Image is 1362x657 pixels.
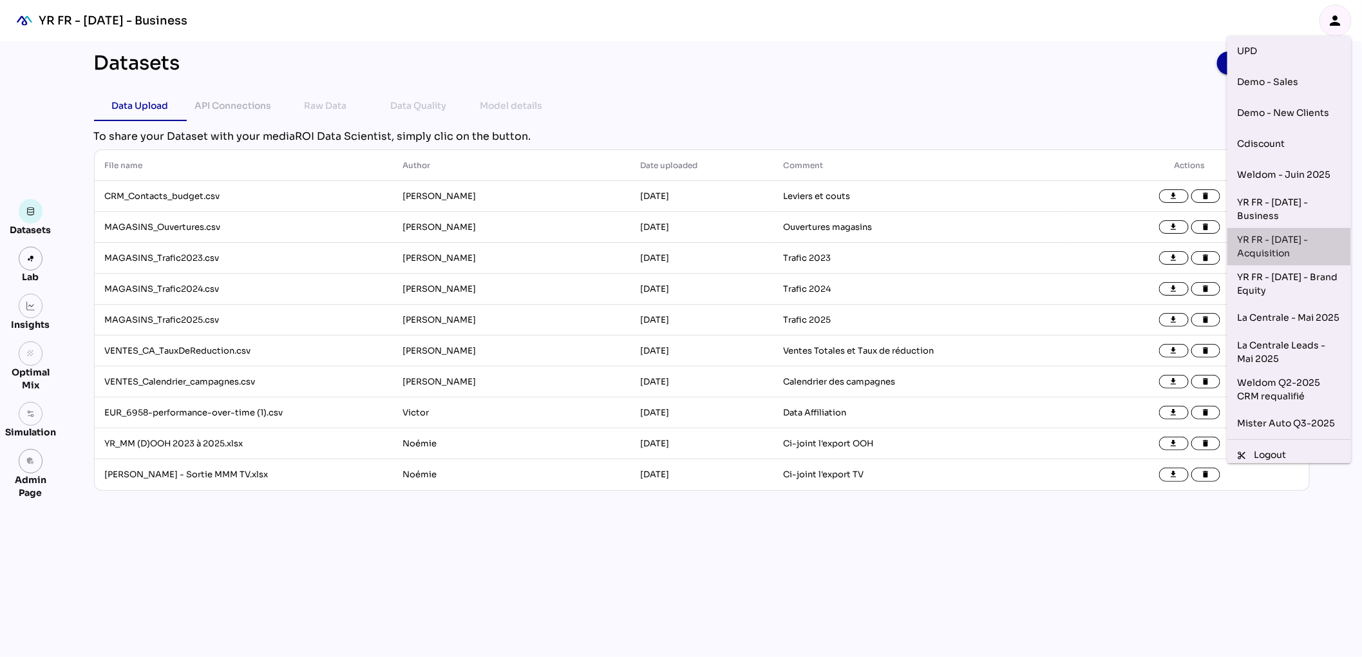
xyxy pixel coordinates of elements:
td: [DATE] [630,336,773,367]
div: La Centrale Leads - Mai 2025 [1238,339,1341,366]
i: delete [1202,223,1211,232]
th: Date uploaded [630,150,773,181]
div: Data Quality [390,98,446,113]
i: delete [1202,285,1211,294]
td: MAGASINS_Trafic2024.csv [95,274,392,305]
img: graph.svg [26,301,35,310]
div: YR FR - [DATE] - Brand Equity [1238,271,1341,298]
td: Trafic 2023 [773,243,1070,274]
th: File name [95,150,392,181]
div: La Centrale - Mai 2025 [1238,308,1341,328]
td: Trafic 2024 [773,274,1070,305]
div: Demo - New Clients [1238,103,1341,124]
div: Datasets [94,52,180,75]
i: file_download [1169,470,1178,479]
td: [DATE] [630,428,773,459]
i: delete [1202,316,1211,325]
i: admin_panel_settings [26,457,35,466]
td: [PERSON_NAME] [392,212,630,243]
td: MAGASINS_Ouvertures.csv [95,212,392,243]
div: Demo - Sales [1238,72,1341,93]
td: [DATE] [630,243,773,274]
td: YR_MM (D)OOH 2023 à 2025.xlsx [95,428,392,459]
td: [DATE] [630,212,773,243]
td: [PERSON_NAME] - Sortie MMM TV.xlsx [95,459,392,490]
i: file_download [1169,254,1178,263]
div: Lab [17,271,45,283]
div: Data Upload [112,98,169,113]
div: Insights [12,318,50,331]
td: [PERSON_NAME] [392,274,630,305]
td: MAGASINS_Trafic2025.csv [95,305,392,336]
td: Data Affiliation [773,397,1070,428]
i: file_download [1169,285,1178,294]
td: EUR_6958-performance-over-time (1).csv [95,397,392,428]
i: file_download [1169,347,1178,356]
td: VENTES_CA_TauxDeReduction.csv [95,336,392,367]
td: Noémie [392,459,630,490]
td: Noémie [392,428,630,459]
td: [DATE] [630,181,773,212]
i: delete [1202,347,1211,356]
img: settings.svg [26,410,35,419]
i: file_download [1169,377,1178,386]
td: [DATE] [630,274,773,305]
td: [DATE] [630,367,773,397]
td: Trafic 2025 [773,305,1070,336]
td: [DATE] [630,459,773,490]
div: Model details [480,98,542,113]
i: file_download [1169,408,1178,417]
td: Leviers et couts [773,181,1070,212]
td: [PERSON_NAME] [392,243,630,274]
div: To share your Dataset with your mediaROI Data Scientist, simply clic on the button. [94,129,1310,144]
i: file_download [1169,192,1178,201]
i: delete [1202,408,1211,417]
i: delete [1202,439,1211,448]
i: delete [1202,470,1211,479]
i: file_download [1169,316,1178,325]
td: VENTES_Calendrier_campagnes.csv [95,367,392,397]
td: Ci-joint l'export TV [773,459,1070,490]
th: Actions [1071,150,1309,181]
div: Optimal Mix [5,366,56,392]
i: grain [26,349,35,358]
td: [DATE] [630,305,773,336]
i: file_download [1169,439,1178,448]
div: Raw Data [305,98,347,113]
div: API Connections [194,98,271,113]
button: Share a Dataset [1217,52,1310,75]
td: [PERSON_NAME] [392,305,630,336]
i: file_download [1169,223,1178,232]
td: Calendrier des campagnes [773,367,1070,397]
div: Mister Auto Q3-2025 [1238,414,1341,434]
i: person [1328,13,1343,28]
div: Simulation [5,426,56,439]
div: Weldom Q2-2025 CRM requalifié [1238,376,1341,403]
td: [PERSON_NAME] [392,367,630,397]
div: Cdiscount [1238,134,1341,155]
i: delete [1202,377,1211,386]
td: CRM_Contacts_budget.csv [95,181,392,212]
td: [PERSON_NAME] [392,181,630,212]
i: content_cut [1238,451,1247,460]
div: Logout [1254,448,1341,462]
td: Victor [392,397,630,428]
div: Admin Page [5,473,56,499]
div: YR FR - [DATE] - Business [1238,196,1341,223]
td: Ventes Totales et Taux de réduction [773,336,1070,367]
div: YR FR - [DATE] - Business [39,13,187,28]
td: [PERSON_NAME] [392,336,630,367]
div: UPD [1238,41,1341,62]
th: Author [392,150,630,181]
td: [DATE] [630,397,773,428]
i: delete [1202,254,1211,263]
td: MAGASINS_Trafic2023.csv [95,243,392,274]
div: Datasets [10,224,52,236]
div: mediaROI [10,6,39,35]
div: Weldom - Juin 2025 [1238,165,1341,186]
div: YR FR - [DATE] - Acquisition [1238,233,1341,260]
td: Ouvertures magasins [773,212,1070,243]
img: lab.svg [26,254,35,263]
img: data.svg [26,207,35,216]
